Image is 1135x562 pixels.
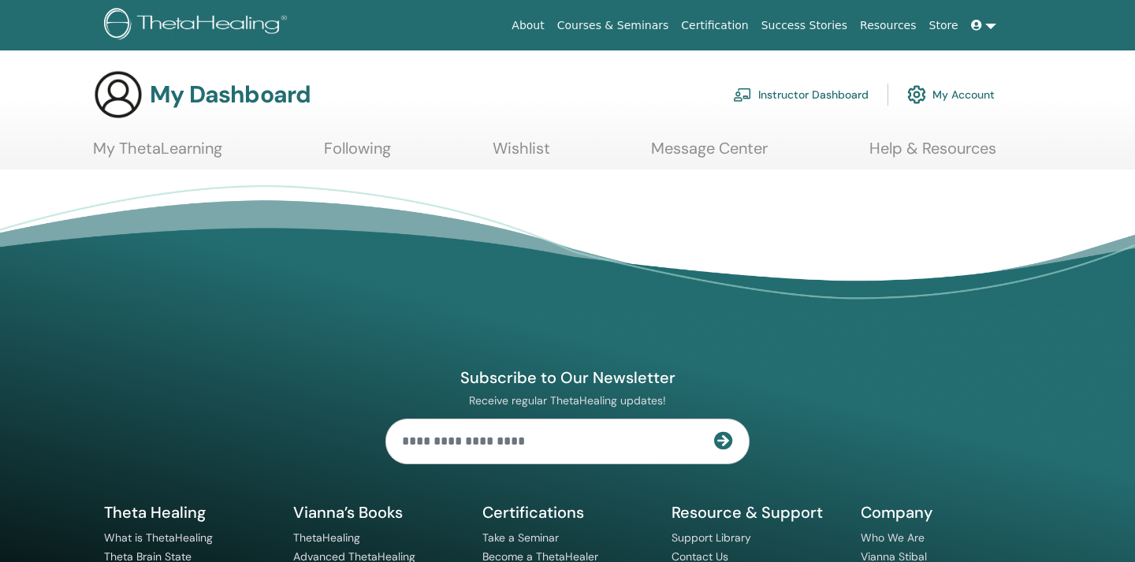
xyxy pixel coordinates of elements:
h5: Vianna’s Books [293,502,463,523]
a: ThetaHealing [293,530,360,545]
a: Take a Seminar [482,530,559,545]
a: My Account [907,77,995,112]
h5: Resource & Support [672,502,842,523]
img: chalkboard-teacher.svg [733,87,752,102]
h5: Certifications [482,502,653,523]
h3: My Dashboard [150,80,311,109]
h4: Subscribe to Our Newsletter [385,367,750,388]
a: Help & Resources [869,139,996,169]
h5: Theta Healing [104,502,274,523]
a: Store [923,11,965,40]
a: Following [324,139,391,169]
a: Resources [854,11,923,40]
a: Wishlist [493,139,550,169]
a: Who We Are [861,530,925,545]
a: Instructor Dashboard [733,77,869,112]
a: What is ThetaHealing [104,530,213,545]
a: About [505,11,550,40]
a: My ThetaLearning [93,139,222,169]
img: logo.png [104,8,292,43]
a: Support Library [672,530,751,545]
a: Success Stories [755,11,854,40]
img: generic-user-icon.jpg [93,69,143,120]
p: Receive regular ThetaHealing updates! [385,393,750,408]
img: cog.svg [907,81,926,108]
a: Courses & Seminars [551,11,675,40]
a: Message Center [651,139,768,169]
a: Certification [675,11,754,40]
h5: Company [861,502,1031,523]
